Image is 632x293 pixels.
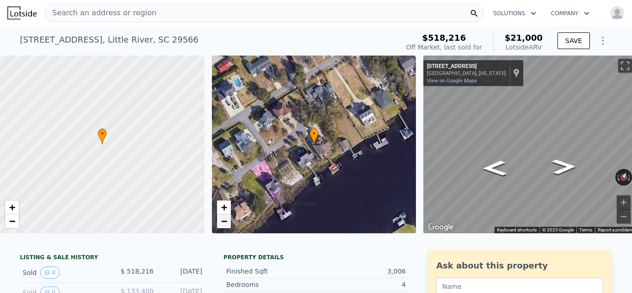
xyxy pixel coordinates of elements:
[472,157,517,180] path: Go Northeast, Park St
[226,280,316,289] div: Bedrooms
[427,70,506,76] div: [GEOGRAPHIC_DATA], [US_STATE]
[615,169,620,186] button: Rotate counterclockwise
[558,32,590,49] button: SAVE
[486,5,544,22] button: Solutions
[627,169,632,186] button: Rotate clockwise
[5,200,19,214] a: Zoom in
[23,267,105,279] div: Sold
[217,200,231,214] a: Zoom in
[505,43,543,52] div: Lotside ARV
[121,268,154,275] span: $ 518,216
[221,215,227,227] span: −
[20,33,198,46] div: [STREET_ADDRESS] , Little River , SC 29566
[542,156,586,178] path: Go Southwest, Park St
[406,43,482,52] div: Off Market, last sold for
[617,210,631,224] button: Zoom out
[544,5,597,22] button: Company
[316,280,406,289] div: 4
[594,31,612,50] button: Show Options
[20,254,205,263] div: LISTING & SALE HISTORY
[9,201,15,213] span: +
[40,267,60,279] button: View historical data
[223,254,409,261] div: Property details
[9,215,15,227] span: −
[426,221,456,233] a: Open this area in Google Maps (opens a new window)
[617,168,631,187] button: Reset the view
[436,259,603,272] div: Ask about this property
[161,267,202,279] div: [DATE]
[45,7,156,19] span: Search an address or region
[98,130,107,138] span: •
[310,130,319,138] span: •
[422,33,466,43] span: $518,216
[221,201,227,213] span: +
[542,227,574,232] span: © 2025 Google
[497,227,537,233] button: Keyboard shortcuts
[513,68,520,78] a: Show location on map
[618,59,632,73] button: Toggle fullscreen view
[316,267,406,276] div: 3,006
[5,214,19,228] a: Zoom out
[426,221,456,233] img: Google
[579,227,592,232] a: Terms
[226,267,316,276] div: Finished Sqft
[610,6,625,20] img: avatar
[427,63,506,70] div: [STREET_ADDRESS]
[617,195,631,209] button: Zoom in
[427,78,477,84] a: View on Google Maps
[217,214,231,228] a: Zoom out
[310,128,319,144] div: •
[7,6,37,19] img: Lotside
[98,128,107,144] div: •
[505,33,543,43] span: $21,000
